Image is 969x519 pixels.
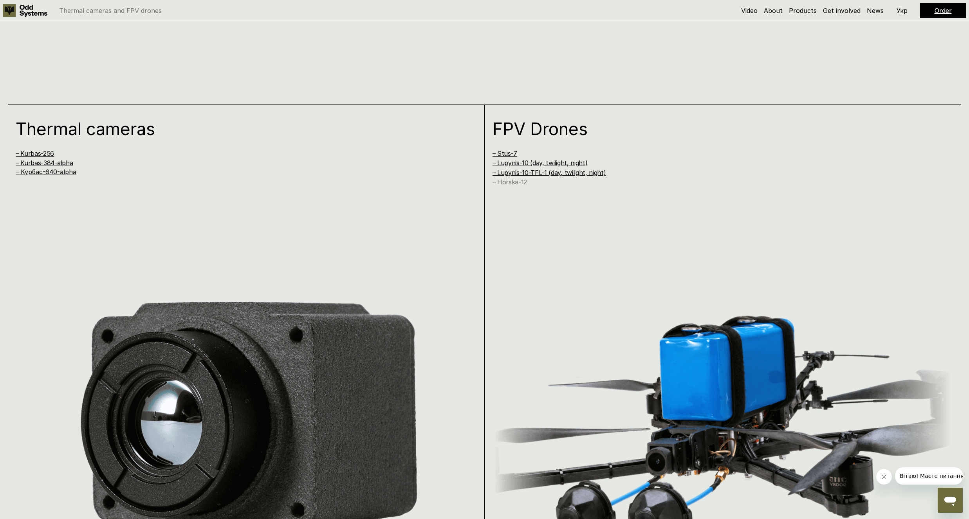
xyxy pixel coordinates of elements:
[16,150,54,157] a: – Kurbas-256
[938,488,963,513] iframe: Button to launch messaging window
[16,168,76,176] a: – Курбас-640-alpha
[895,467,963,485] iframe: Message from company
[741,7,758,14] a: Video
[493,150,517,157] a: – Stus-7
[789,7,817,14] a: Products
[16,120,449,137] h1: Thermal cameras
[493,120,926,137] h1: FPV Drones
[493,178,527,186] a: – Horska-12
[16,159,73,167] a: – Kurbas-384-alpha
[764,7,783,14] a: About
[897,7,908,14] p: Укр
[876,469,892,485] iframe: Close message
[5,5,72,12] span: Вітаю! Маєте питання?
[867,7,884,14] a: News
[935,7,952,14] a: Order
[493,169,606,177] a: – Lupynis-10-TFL-1 (day, twilight, night)
[493,159,588,167] a: – Lupynis-10 (day, twilight, night)
[823,7,861,14] a: Get involved
[59,7,162,14] p: Thermal cameras and FPV drones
